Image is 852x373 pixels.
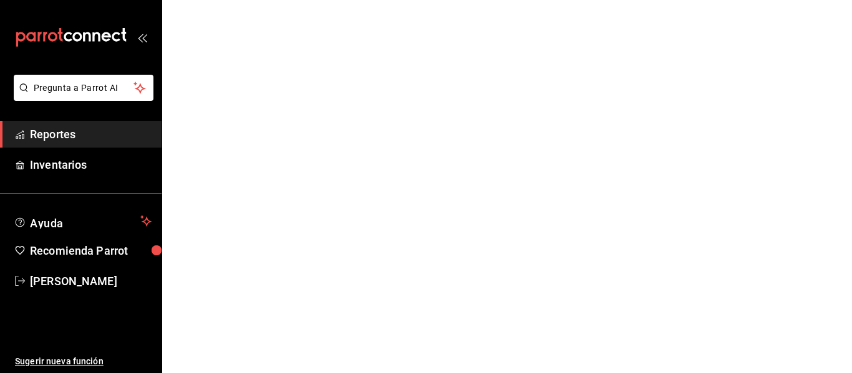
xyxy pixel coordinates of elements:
button: Pregunta a Parrot AI [14,75,153,101]
span: Inventarios [30,156,152,173]
a: Pregunta a Parrot AI [9,90,153,103]
button: open_drawer_menu [137,32,147,42]
span: Pregunta a Parrot AI [34,82,134,95]
span: [PERSON_NAME] [30,273,152,290]
span: Sugerir nueva función [15,355,152,368]
span: Reportes [30,126,152,143]
span: Recomienda Parrot [30,242,152,259]
span: Ayuda [30,214,135,229]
